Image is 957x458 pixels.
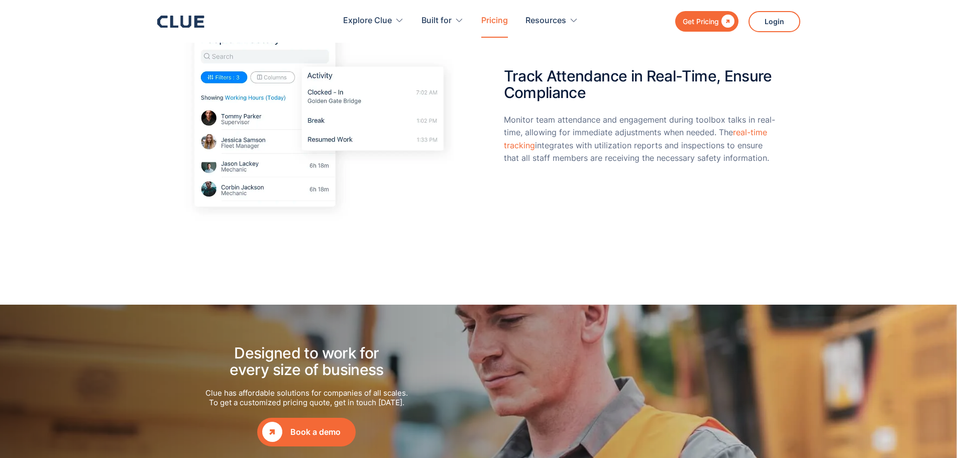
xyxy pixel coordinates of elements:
div: Get Pricing [683,15,719,28]
h2: Track Attendance in Real-Time, Ensure Compliance [504,58,775,101]
a: Pricing [481,5,508,37]
div: Built for [421,5,464,37]
p: Monitor team attendance and engagement during toolbox talks in real-time, allowing for immediate ... [504,114,775,164]
a: Get Pricing [675,11,738,32]
p: Clue has affordable solutions for companies of all scales. To get a customized pricing quote, get... [182,388,432,408]
div: Resources [525,5,578,37]
div: Built for [421,5,452,37]
div: Book a demo [290,426,341,438]
div: Resources [525,5,566,37]
div:  [719,15,734,28]
div: Explore Clue [343,5,392,37]
a: Login [749,11,800,32]
div: Explore Clue [343,5,404,37]
div:  [262,426,282,438]
h2: Designed to work for every size of business [182,345,432,378]
img: image showing Attendance in Real-Time tracking [182,3,454,229]
a: Book a demo [257,418,356,446]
